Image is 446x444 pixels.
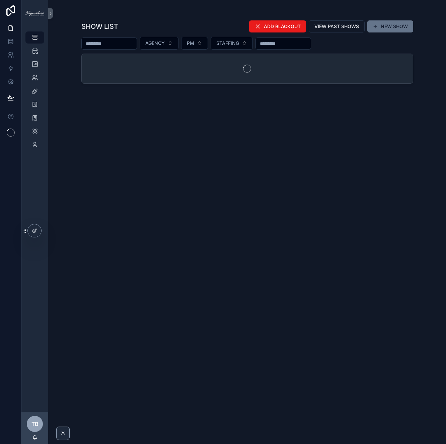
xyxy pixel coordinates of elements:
span: AGENCY [145,40,165,47]
span: VIEW PAST SHOWS [314,23,359,30]
span: PM [187,40,194,47]
span: STAFFING [216,40,239,47]
button: Select Button [181,37,208,50]
button: NEW SHOW [367,20,413,32]
button: Select Button [211,37,253,50]
h1: SHOW LIST [81,22,118,31]
div: scrollable content [21,27,48,159]
button: VIEW PAST SHOWS [309,20,365,32]
button: ADD BLACKOUT [249,20,306,32]
img: App logo [25,11,44,16]
button: Select Button [140,37,178,50]
span: TB [31,420,39,428]
span: ADD BLACKOUT [264,23,301,30]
